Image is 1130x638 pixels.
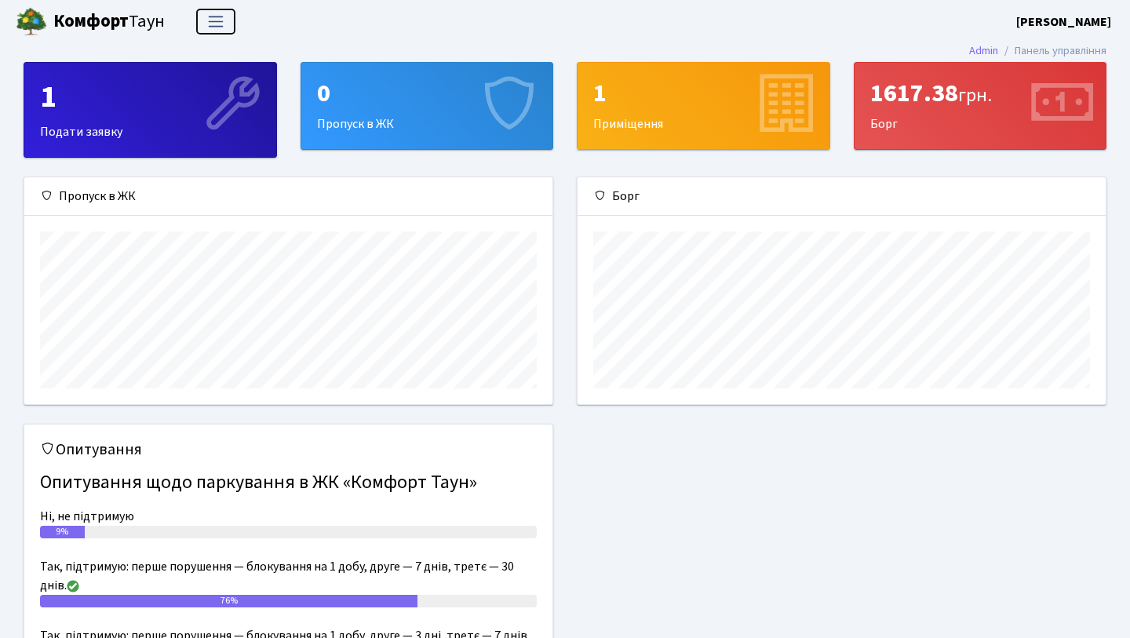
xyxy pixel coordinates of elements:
[24,177,552,216] div: Пропуск в ЖК
[24,62,277,158] a: 1Подати заявку
[40,526,85,538] div: 9%
[317,78,538,108] div: 0
[40,78,261,116] div: 1
[593,78,814,108] div: 1
[958,82,992,109] span: грн.
[577,62,830,150] a: 1Приміщення
[301,62,554,150] a: 0Пропуск в ЖК
[578,177,1106,216] div: Борг
[40,595,417,607] div: 76%
[196,9,235,35] button: Переключити навігацію
[946,35,1130,67] nav: breadcrumb
[870,78,1091,108] div: 1617.38
[578,63,829,149] div: Приміщення
[855,63,1106,149] div: Борг
[40,440,537,459] h5: Опитування
[16,6,47,38] img: logo.png
[969,42,998,59] a: Admin
[24,63,276,157] div: Подати заявку
[40,465,537,501] h4: Опитування щодо паркування в ЖК «Комфорт Таун»
[1016,13,1111,31] a: [PERSON_NAME]
[40,557,537,595] div: Так, підтримую: перше порушення — блокування на 1 добу, друге — 7 днів, третє — 30 днів.
[40,507,537,526] div: Ні, не підтримую
[301,63,553,149] div: Пропуск в ЖК
[53,9,129,34] b: Комфорт
[998,42,1106,60] li: Панель управління
[53,9,165,35] span: Таун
